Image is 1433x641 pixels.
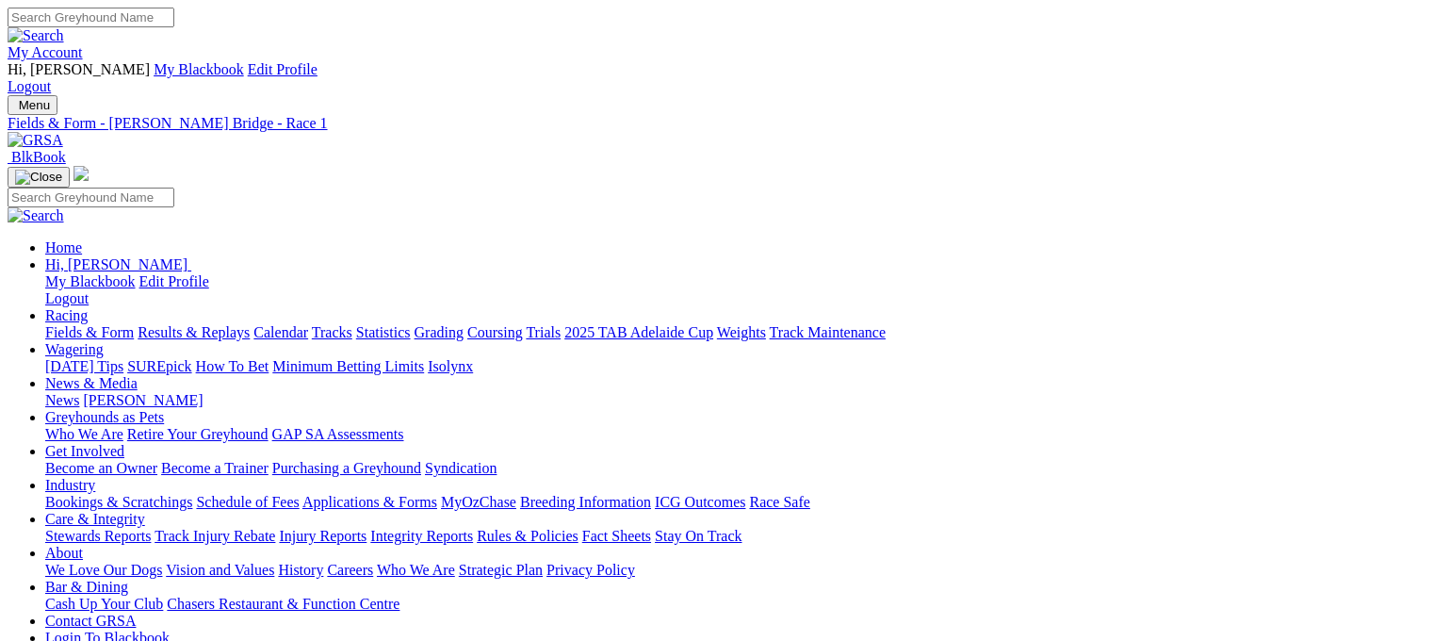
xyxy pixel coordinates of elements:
[45,307,88,323] a: Racing
[155,528,275,544] a: Track Injury Rebate
[8,27,64,44] img: Search
[8,207,64,224] img: Search
[45,426,1425,443] div: Greyhounds as Pets
[45,256,191,272] a: Hi, [PERSON_NAME]
[83,392,203,408] a: [PERSON_NAME]
[655,494,745,510] a: ICG Outcomes
[45,392,79,408] a: News
[45,579,128,595] a: Bar & Dining
[19,98,50,112] span: Menu
[8,8,174,27] input: Search
[8,61,150,77] span: Hi, [PERSON_NAME]
[272,358,424,374] a: Minimum Betting Limits
[45,409,164,425] a: Greyhounds as Pets
[45,596,1425,613] div: Bar & Dining
[138,324,250,340] a: Results & Replays
[161,460,269,476] a: Become a Trainer
[272,460,421,476] a: Purchasing a Greyhound
[73,166,89,181] img: logo-grsa-white.png
[45,613,136,629] a: Contact GRSA
[45,239,82,255] a: Home
[459,562,543,578] a: Strategic Plan
[8,149,66,165] a: BlkBook
[45,494,192,510] a: Bookings & Scratchings
[8,115,1425,132] a: Fields & Form - [PERSON_NAME] Bridge - Race 1
[45,528,1425,545] div: Care & Integrity
[717,324,766,340] a: Weights
[45,256,187,272] span: Hi, [PERSON_NAME]
[302,494,437,510] a: Applications & Forms
[45,273,1425,307] div: Hi, [PERSON_NAME]
[770,324,886,340] a: Track Maintenance
[45,596,163,612] a: Cash Up Your Club
[8,167,70,188] button: Toggle navigation
[749,494,809,510] a: Race Safe
[45,426,123,442] a: Who We Are
[655,528,741,544] a: Stay On Track
[127,358,191,374] a: SUREpick
[425,460,497,476] a: Syndication
[278,562,323,578] a: History
[167,596,399,612] a: Chasers Restaurant & Function Centre
[15,170,62,185] img: Close
[253,324,308,340] a: Calendar
[45,290,89,306] a: Logout
[8,44,83,60] a: My Account
[45,477,95,493] a: Industry
[196,494,299,510] a: Schedule of Fees
[467,324,523,340] a: Coursing
[45,562,1425,579] div: About
[248,61,318,77] a: Edit Profile
[45,460,1425,477] div: Get Involved
[520,494,651,510] a: Breeding Information
[356,324,411,340] a: Statistics
[8,78,51,94] a: Logout
[45,375,138,391] a: News & Media
[154,61,244,77] a: My Blackbook
[477,528,578,544] a: Rules & Policies
[546,562,635,578] a: Privacy Policy
[564,324,713,340] a: 2025 TAB Adelaide Cup
[415,324,464,340] a: Grading
[45,562,162,578] a: We Love Our Dogs
[139,273,209,289] a: Edit Profile
[45,528,151,544] a: Stewards Reports
[45,545,83,561] a: About
[45,511,145,527] a: Care & Integrity
[45,341,104,357] a: Wagering
[45,443,124,459] a: Get Involved
[8,61,1425,95] div: My Account
[312,324,352,340] a: Tracks
[166,562,274,578] a: Vision and Values
[45,358,1425,375] div: Wagering
[45,273,136,289] a: My Blackbook
[45,460,157,476] a: Become an Owner
[11,149,66,165] span: BlkBook
[45,324,1425,341] div: Racing
[45,392,1425,409] div: News & Media
[8,132,63,149] img: GRSA
[45,494,1425,511] div: Industry
[45,358,123,374] a: [DATE] Tips
[8,95,57,115] button: Toggle navigation
[127,426,269,442] a: Retire Your Greyhound
[377,562,455,578] a: Who We Are
[582,528,651,544] a: Fact Sheets
[196,358,269,374] a: How To Bet
[279,528,366,544] a: Injury Reports
[327,562,373,578] a: Careers
[272,426,404,442] a: GAP SA Assessments
[8,188,174,207] input: Search
[45,324,134,340] a: Fields & Form
[428,358,473,374] a: Isolynx
[441,494,516,510] a: MyOzChase
[526,324,561,340] a: Trials
[370,528,473,544] a: Integrity Reports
